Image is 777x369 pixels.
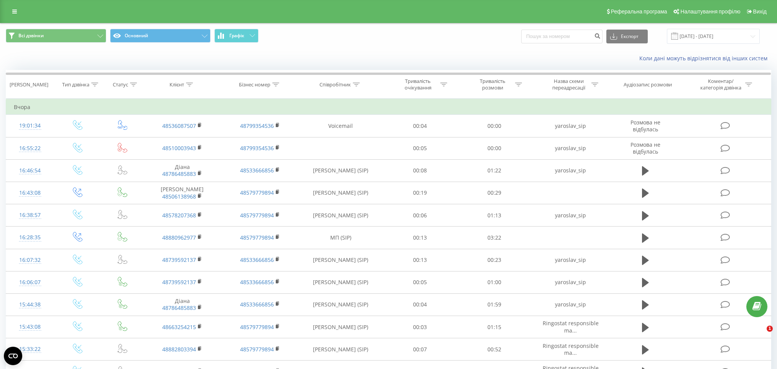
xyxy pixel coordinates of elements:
[319,81,351,88] div: Співробітник
[382,338,457,361] td: 00:07
[382,316,457,338] td: 00:03
[240,346,274,353] a: 48579779894
[14,342,46,357] div: 15:33:22
[162,212,196,219] a: 48578207368
[14,208,46,223] div: 16:38:57
[14,253,46,268] div: 16:07:32
[214,29,258,43] button: Графік
[162,346,196,353] a: 48882803394
[240,122,274,129] a: 48799354536
[113,81,128,88] div: Статус
[14,118,46,133] div: 19:01:34
[299,115,382,137] td: Voicemail
[543,342,599,356] span: Ringostat responsible ma...
[299,249,382,271] td: [PERSON_NAME] (SIP)
[14,230,46,245] div: 16:28:35
[548,78,589,91] div: Назва схеми переадресації
[543,319,599,334] span: Ringostat responsible ma...
[382,204,457,227] td: 00:06
[162,304,196,311] a: 48786485883
[299,271,382,293] td: [PERSON_NAME] (SIP)
[240,278,274,286] a: 48533666856
[229,33,244,38] span: Графік
[240,301,274,308] a: 48533666856
[753,8,767,15] span: Вихід
[457,293,532,316] td: 01:59
[162,170,196,177] a: 48786485883
[751,326,769,344] iframe: Intercom live chat
[457,316,532,338] td: 01:15
[382,182,457,204] td: 00:19
[240,234,274,241] a: 48579779894
[639,55,771,62] a: Коли дані можуть відрізнятися вiд інших систем
[18,33,44,39] span: Всі дзвінки
[299,227,382,249] td: МП (SIP)
[680,8,740,15] span: Налаштування профілю
[14,319,46,334] div: 15:43:08
[6,29,106,43] button: Всі дзвінки
[240,167,274,174] a: 48533666856
[532,159,610,182] td: yaroslav_sip
[521,30,603,43] input: Пошук за номером
[162,278,196,286] a: 48739592137
[240,212,274,219] a: 48579779894
[299,338,382,361] td: [PERSON_NAME] (SIP)
[162,234,196,241] a: 48880962977
[162,256,196,263] a: 48739592137
[630,141,660,155] span: Розмова не відбулась
[767,326,773,332] span: 1
[162,122,196,129] a: 48536087507
[382,227,457,249] td: 00:13
[457,227,532,249] td: 03:22
[4,347,22,365] button: Open CMP widget
[299,316,382,338] td: [PERSON_NAME] (SIP)
[457,159,532,182] td: 01:22
[698,78,743,91] div: Коментар/категорія дзвінка
[382,249,457,271] td: 00:13
[382,115,457,137] td: 00:04
[382,137,457,159] td: 00:05
[457,271,532,293] td: 01:00
[143,293,221,316] td: Діана
[62,81,89,88] div: Тип дзвінка
[14,297,46,312] div: 15:44:38
[14,141,46,156] div: 16:55:22
[382,293,457,316] td: 00:04
[457,204,532,227] td: 01:13
[299,159,382,182] td: [PERSON_NAME] (SIP)
[630,119,660,133] span: Розмова не відбулась
[299,204,382,227] td: [PERSON_NAME] (SIP)
[10,81,48,88] div: [PERSON_NAME]
[240,323,274,331] a: 48579779894
[143,159,221,182] td: Діана
[162,193,196,200] a: 48506138968
[240,189,274,196] a: 48579779894
[457,182,532,204] td: 00:29
[170,81,184,88] div: Клієнт
[299,293,382,316] td: [PERSON_NAME] (SIP)
[240,256,274,263] a: 48533666856
[239,81,270,88] div: Бізнес номер
[532,137,610,159] td: yaroslav_sip
[110,29,211,43] button: Основний
[457,249,532,271] td: 00:23
[382,271,457,293] td: 00:05
[14,185,46,200] div: 16:43:08
[606,30,648,43] button: Експорт
[532,293,610,316] td: yaroslav_sip
[611,8,667,15] span: Реферальна програма
[624,81,672,88] div: Аудіозапис розмови
[457,338,532,361] td: 00:52
[143,182,221,204] td: [PERSON_NAME]
[14,163,46,178] div: 16:46:54
[14,275,46,290] div: 16:06:07
[532,204,610,227] td: yaroslav_sip
[457,137,532,159] td: 00:00
[397,78,438,91] div: Тривалість очікування
[532,115,610,137] td: yaroslav_sip
[382,159,457,182] td: 00:08
[162,323,196,331] a: 48663254215
[299,182,382,204] td: [PERSON_NAME] (SIP)
[532,271,610,293] td: yaroslav_sip
[532,249,610,271] td: yaroslav_sip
